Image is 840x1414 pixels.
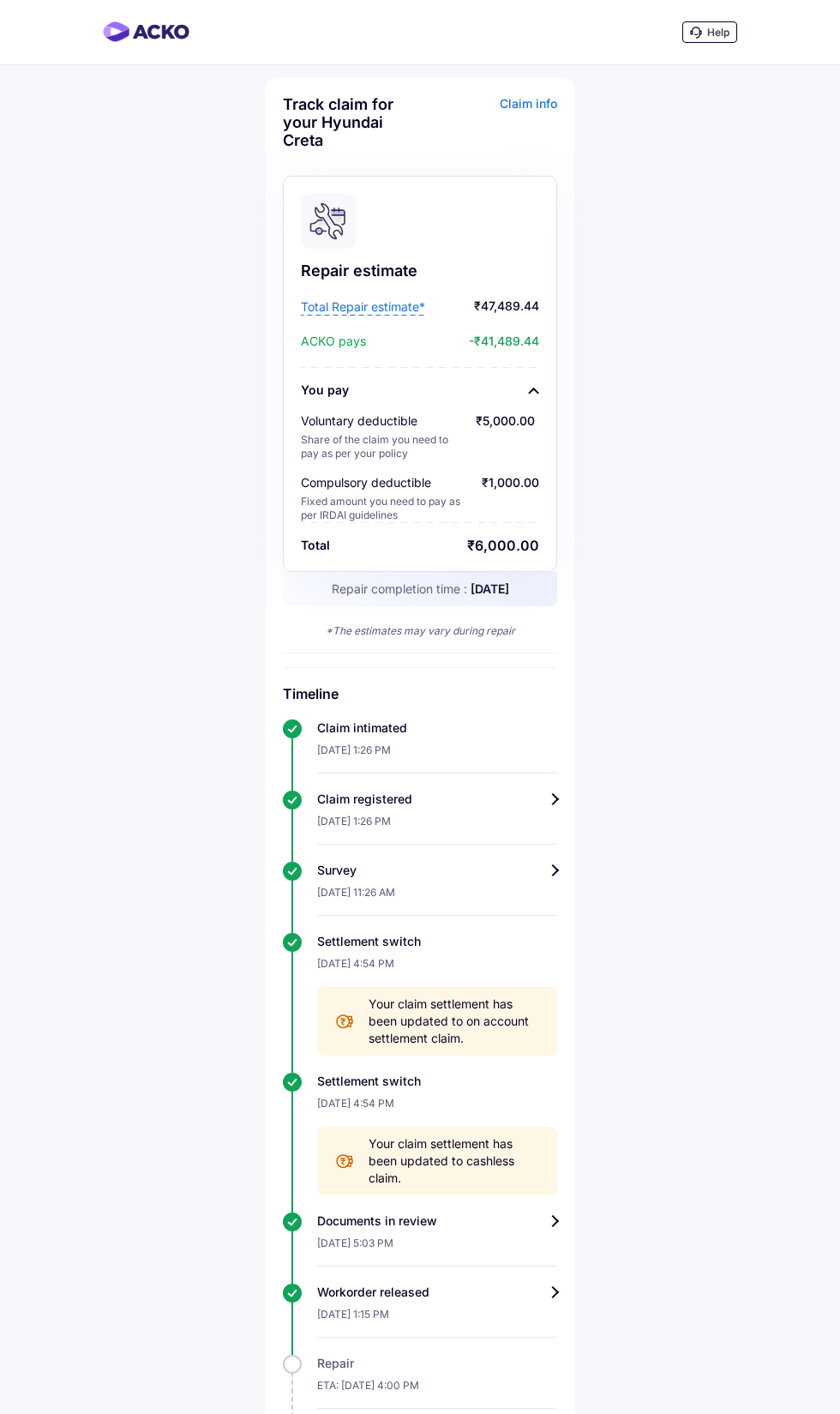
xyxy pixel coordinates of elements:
[301,261,539,281] div: Repair estimate
[317,737,557,773] div: [DATE] 1:26 PM
[301,495,468,522] div: Fixed amount you need to pay as per IRDAI guidelines
[370,333,539,350] span: -₹41,489.44
[369,996,540,1047] span: Your claim settlement has been updated to on account settlement claim.
[317,862,557,879] div: Survey
[103,21,189,42] img: horizontal-gradient.png
[301,298,425,316] span: Total Repair estimate*
[317,1355,557,1372] div: Repair
[476,413,535,428] span: ₹5,000.00
[317,933,557,950] div: Settlement switch
[283,95,416,149] div: Track claim for your Hyundai Creta
[283,572,557,606] div: Repair completion time :
[317,719,557,737] div: Claim intimated
[317,1301,557,1338] div: [DATE] 1:15 PM
[317,879,557,916] div: [DATE] 11:26 AM
[429,298,539,316] span: ₹47,489.44
[482,474,539,522] div: ₹1,000.00
[317,808,557,845] div: [DATE] 1:26 PM
[317,1284,557,1301] div: Workorder released
[301,412,468,430] div: Voluntary deductible
[369,1135,540,1187] span: Your claim settlement has been updated to cashless claim.
[317,791,557,808] div: Claim registered
[707,26,729,39] span: Help
[317,1230,557,1267] div: [DATE] 5:03 PM
[317,950,557,987] div: [DATE] 4:54 PM
[317,1372,557,1409] div: ETA: [DATE] 4:00 PM
[301,474,468,491] div: Compulsory deductible
[317,1090,557,1127] div: [DATE] 4:54 PM
[301,537,330,554] div: Total
[317,1212,557,1230] div: Documents in review
[424,95,557,162] div: Claim info
[301,433,468,460] div: Share of the claim you need to pay as per your policy
[317,1073,557,1090] div: Settlement switch
[301,333,366,350] span: ACKO pays
[283,623,557,639] div: *The estimates may vary during repair
[467,537,539,554] div: ₹6,000.00
[301,382,349,399] div: You pay
[471,581,509,596] span: [DATE]
[283,685,557,702] h6: Timeline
